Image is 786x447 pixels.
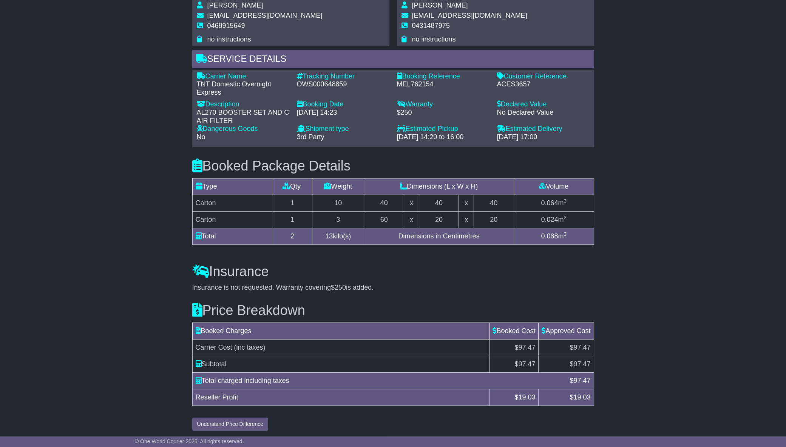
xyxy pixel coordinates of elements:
div: [DATE] 14:20 to 16:00 [397,133,490,141]
td: 1 [272,195,312,211]
td: m [514,195,594,211]
div: Tracking Number [297,72,389,81]
td: Subtotal [192,356,490,372]
div: TNT Domestic Overnight Express [197,80,289,97]
span: no instructions [207,35,251,43]
td: 3 [312,211,364,228]
span: [EMAIL_ADDRESS][DOMAIN_NAME] [207,12,323,19]
td: Weight [312,178,364,195]
div: Warranty [397,100,490,109]
td: m [514,228,594,244]
td: Booked Charges [192,323,490,339]
span: Carrier Cost [196,344,232,351]
div: Total charged including taxes [192,376,566,386]
span: [PERSON_NAME] [207,2,263,9]
span: 97.47 [573,377,590,384]
span: 19.03 [573,393,590,401]
div: Estimated Delivery [497,125,590,133]
span: no instructions [412,35,456,43]
span: No [197,133,205,141]
td: Total [192,228,272,244]
td: 10 [312,195,364,211]
span: [EMAIL_ADDRESS][DOMAIN_NAME] [412,12,527,19]
td: 20 [474,211,514,228]
td: m [514,211,594,228]
td: Volume [514,178,594,195]
span: 97.47 [518,360,535,368]
sup: 3 [564,231,567,237]
div: Declared Value [497,100,590,109]
div: Carrier Name [197,72,289,81]
div: Estimated Pickup [397,125,490,133]
td: Approved Cost [539,323,594,339]
div: MEL762154 [397,80,490,89]
div: No Declared Value [497,109,590,117]
div: [DATE] 17:00 [497,133,590,141]
td: Dimensions in Centimetres [364,228,514,244]
sup: 3 [564,198,567,204]
td: 40 [474,195,514,211]
td: kilo(s) [312,228,364,244]
span: [PERSON_NAME] [412,2,468,9]
span: $ [570,393,590,401]
div: Booking Reference [397,72,490,81]
button: Understand Price Difference [192,418,269,431]
span: $97.47 [570,344,590,351]
span: 0.064 [541,199,558,207]
div: Insurance is not requested. Warranty covering is added. [192,284,594,292]
td: Reseller Profit [192,389,490,406]
div: OWS000648859 [297,80,389,89]
div: Dangerous Goods [197,125,289,133]
td: Carton [192,211,272,228]
span: 19.03 [518,393,535,401]
td: 40 [419,195,459,211]
span: © One World Courier 2025. All rights reserved. [135,438,244,444]
div: Description [197,100,289,109]
div: AL270 BOOSTER SET AND C AIR FILTER [197,109,289,125]
span: 13 [325,232,333,240]
h3: Insurance [192,264,594,279]
td: Qty. [272,178,312,195]
td: x [459,211,474,228]
td: x [404,211,419,228]
td: Booked Cost [490,323,539,339]
span: 0468915649 [207,22,245,29]
td: Dimensions (L x W x H) [364,178,514,195]
span: $ [514,393,535,401]
span: 0431487975 [412,22,450,29]
span: (inc taxes) [234,344,266,351]
td: 60 [364,211,404,228]
div: Service Details [192,50,594,70]
div: Shipment type [297,125,389,133]
div: Customer Reference [497,72,590,81]
div: ACES3657 [497,80,590,89]
span: 0.024 [541,216,558,223]
div: Booking Date [297,100,389,109]
td: 20 [419,211,459,228]
h3: Price Breakdown [192,303,594,318]
span: 3rd Party [297,133,324,141]
td: 1 [272,211,312,228]
div: [DATE] 14:23 [297,109,389,117]
div: $ [566,376,594,386]
span: $250 [331,284,346,291]
td: Carton [192,195,272,211]
td: $ [490,356,539,372]
span: 0.088 [541,232,558,240]
td: x [404,195,419,211]
div: $250 [397,109,490,117]
td: x [459,195,474,211]
sup: 3 [564,215,567,220]
span: $97.47 [514,344,535,351]
td: Type [192,178,272,195]
td: 40 [364,195,404,211]
h3: Booked Package Details [192,158,594,174]
td: $ [539,356,594,372]
span: 97.47 [573,360,590,368]
td: 2 [272,228,312,244]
